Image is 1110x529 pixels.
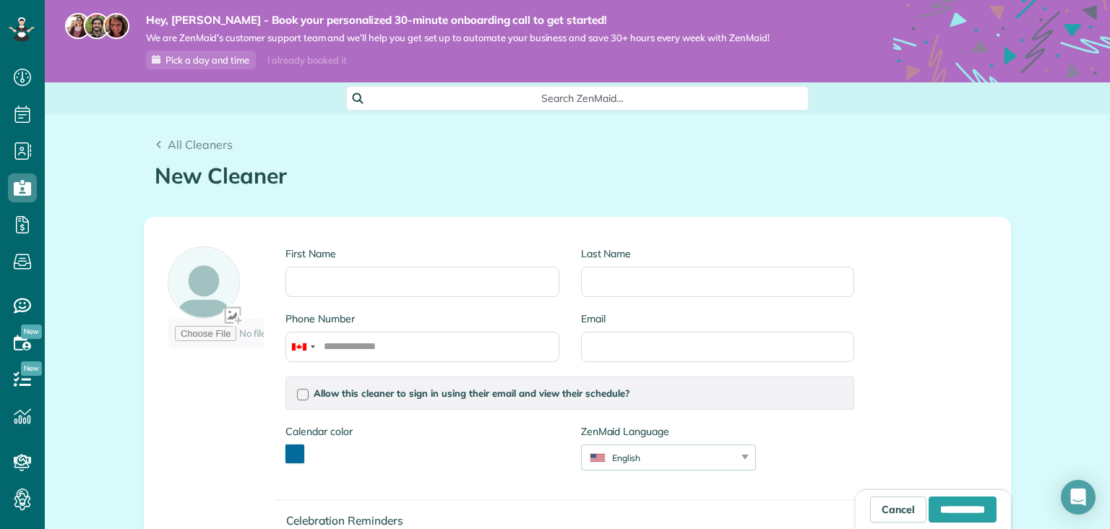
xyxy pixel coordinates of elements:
[314,387,629,399] span: Allow this cleaner to sign in using their email and view their schedule?
[581,311,854,326] label: Email
[165,54,249,66] span: Pick a day and time
[146,32,770,44] span: We are ZenMaid’s customer support team and we’ll help you get set up to automate your business an...
[65,13,91,39] img: maria-72a9807cf96188c08ef61303f053569d2e2a8a1cde33d635c8a3ac13582a053d.jpg
[286,332,319,361] div: Canada: +1
[582,452,737,464] div: English
[155,164,1000,188] h1: New Cleaner
[103,13,129,39] img: michelle-19f622bdf1676172e81f8f8fba1fb50e276960ebfe0243fe18214015130c80e4.jpg
[168,137,233,152] span: All Cleaners
[285,444,304,463] button: toggle color picker dialog
[259,51,355,69] div: I already booked it
[146,51,256,69] a: Pick a day and time
[581,424,756,439] label: ZenMaid Language
[1061,480,1096,515] div: Open Intercom Messenger
[285,424,352,439] label: Calendar color
[84,13,110,39] img: jorge-587dff0eeaa6aab1f244e6dc62b8924c3b6ad411094392a53c71c6c4a576187d.jpg
[285,311,559,326] label: Phone Number
[146,13,770,27] strong: Hey, [PERSON_NAME] - Book your personalized 30-minute onboarding call to get started!
[581,246,854,261] label: Last Name
[21,324,42,339] span: New
[286,515,865,527] h4: Celebration Reminders
[285,246,559,261] label: First Name
[21,361,42,376] span: New
[870,496,926,522] a: Cancel
[155,136,233,153] a: All Cleaners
